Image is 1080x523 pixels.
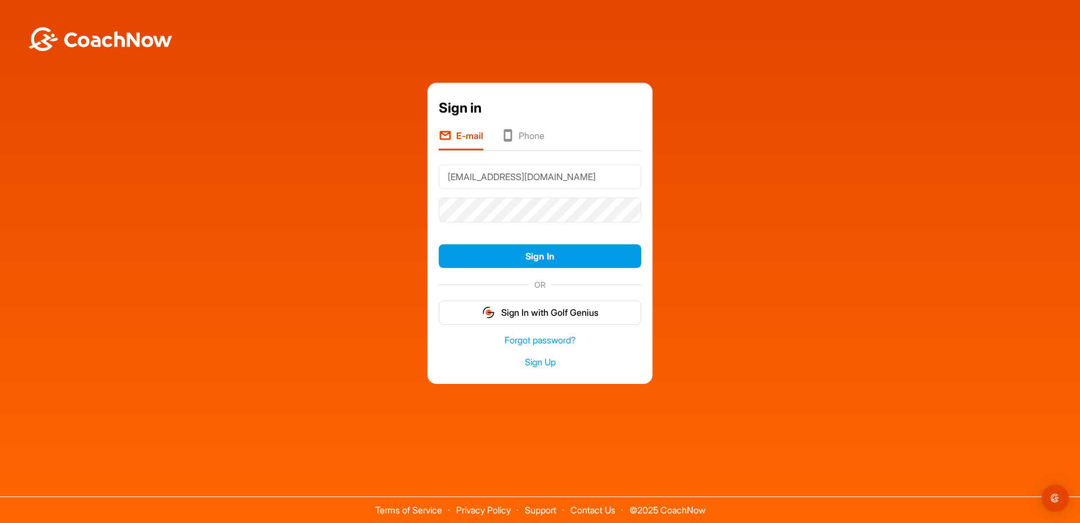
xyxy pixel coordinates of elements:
li: E-mail [439,129,483,150]
span: © 2025 CoachNow [624,497,711,515]
a: Terms of Service [375,504,442,516]
li: Phone [501,129,544,150]
img: gg_logo [481,306,496,319]
button: Sign In [439,244,641,269]
button: Sign In with Golf Genius [439,301,641,325]
input: E-mail [439,164,641,189]
div: Open Intercom Messenger [1042,485,1069,512]
a: Contact Us [570,504,615,516]
a: Forgot password? [439,334,641,347]
a: Support [525,504,556,516]
a: Privacy Policy [456,504,511,516]
img: BwLJSsUCoWCh5upNqxVrqldRgqLPVwmV24tXu5FoVAoFEpwwqQ3VIfuoInZCoVCoTD4vwADAC3ZFMkVEQFDAAAAAElFTkSuQmCC [27,27,173,51]
a: Sign Up [439,356,641,369]
span: OR [529,279,551,290]
div: Sign in [439,98,641,118]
